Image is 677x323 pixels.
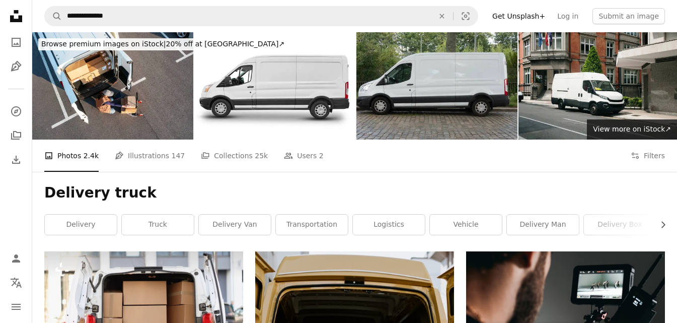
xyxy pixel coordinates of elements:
[430,215,502,235] a: vehicle
[255,150,268,161] span: 25k
[115,140,185,172] a: Illustrations 147
[41,40,284,48] span: 20% off at [GEOGRAPHIC_DATA] ↗
[654,215,665,235] button: scroll list to the right
[587,119,677,140] a: View more on iStock↗
[284,140,324,172] a: Users 2
[6,56,26,77] a: Illustrations
[172,150,185,161] span: 147
[32,32,293,56] a: Browse premium images on iStock|20% off at [GEOGRAPHIC_DATA]↗
[6,32,26,52] a: Photos
[592,8,665,24] button: Submit an image
[631,140,665,172] button: Filters
[199,215,271,235] a: delivery van
[194,32,355,140] img: Van with empty side, space for design, transport car mock up. Delivery van isolated on white back...
[44,6,478,26] form: Find visuals sitewide
[486,8,551,24] a: Get Unsplash+
[44,313,243,322] a: Many cardboard boxes lying in minibus with open door. Moving assistance cargo delivery concept
[584,215,656,235] a: delivery box
[353,215,425,235] a: logistics
[431,7,453,26] button: Clear
[6,297,26,317] button: Menu
[507,215,579,235] a: delivery man
[201,140,268,172] a: Collections 25k
[122,215,194,235] a: truck
[6,273,26,293] button: Language
[276,215,348,235] a: transportation
[44,184,665,202] h1: Delivery truck
[6,150,26,170] a: Download History
[593,125,671,133] span: View more on iStock ↗
[356,32,517,140] img: White Delivery Van Parked on Cobblestone Street
[45,7,62,26] button: Search Unsplash
[551,8,584,24] a: Log in
[41,40,166,48] span: Browse premium images on iStock |
[6,101,26,121] a: Explore
[6,248,26,269] a: Log in / Sign up
[6,125,26,146] a: Collections
[319,150,324,161] span: 2
[45,215,117,235] a: delivery
[454,7,478,26] button: Visual search
[32,32,193,140] img: Drone view of delivery worker loading parcels on delivery cart.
